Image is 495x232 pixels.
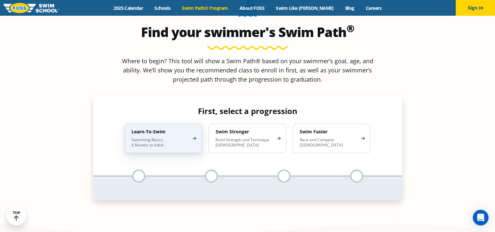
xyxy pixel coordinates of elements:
p: Build Strength and Technique [DEMOGRAPHIC_DATA] [216,137,273,148]
a: About FOSS [234,5,270,11]
a: Careers [360,5,387,11]
h2: Find your swimmer's Swim Path [93,24,402,40]
p: Where to begin? This tool will show a Swim Path® based on your swimmer’s goal, age, and ability. ... [119,56,376,84]
h4: First, select a progression [119,106,376,116]
img: FOSS Swim School Logo [3,3,59,13]
div: TOP [13,211,20,221]
sup: ® [346,22,354,35]
h4: Swim Faster [300,129,357,135]
div: Open Intercom Messenger [473,210,488,225]
a: Blog [339,5,360,11]
a: Swim Path® Program [176,5,234,11]
h4: Learn-To-Swim [132,129,189,135]
p: Race and Compete [DEMOGRAPHIC_DATA] [300,137,357,148]
p: Swimming Basics 6 Months to Adult [132,137,189,148]
h4: Swim Stronger [216,129,273,135]
a: Swim Like [PERSON_NAME] [270,5,340,11]
a: Schools [149,5,176,11]
a: 2025 Calendar [108,5,149,11]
